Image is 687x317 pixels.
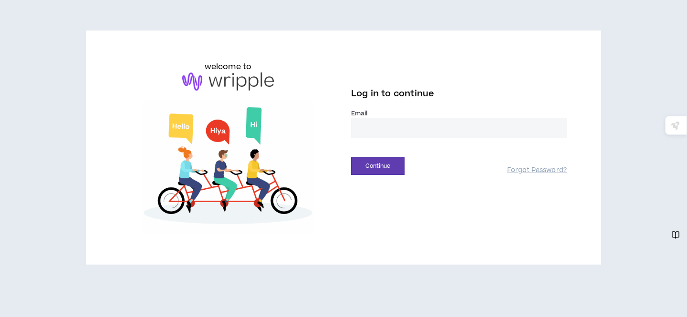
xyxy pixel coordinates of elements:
[351,109,567,118] label: Email
[120,100,336,235] img: Welcome to Wripple
[205,61,252,72] h6: welcome to
[351,88,434,100] span: Log in to continue
[182,72,274,91] img: logo-brand.png
[507,166,567,175] a: Forgot Password?
[351,157,405,175] button: Continue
